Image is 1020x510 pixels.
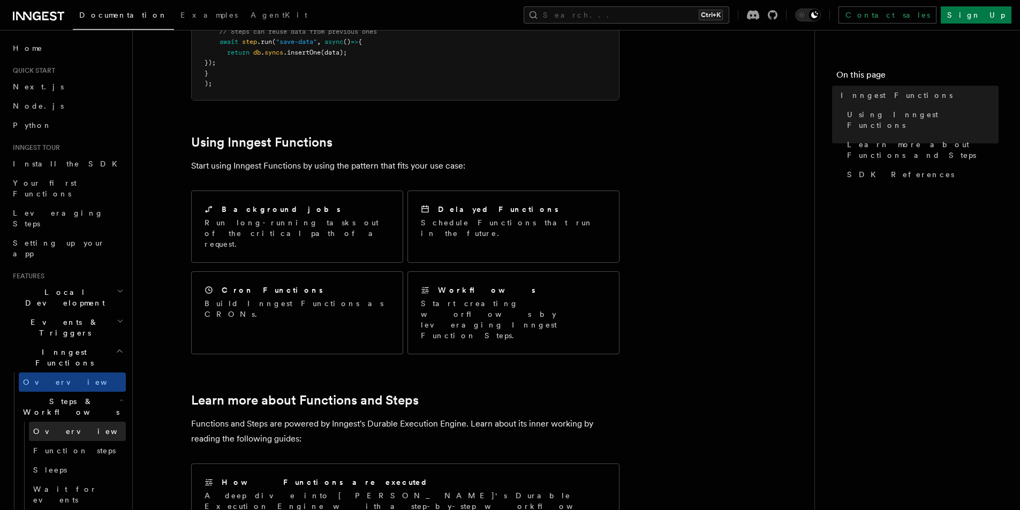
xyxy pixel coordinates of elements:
p: Start using Inngest Functions by using the pattern that fits your use case: [191,158,619,173]
span: Overview [23,378,133,386]
a: Python [9,116,126,135]
span: => [351,38,358,45]
span: "save-data" [276,38,317,45]
a: Learn more about Functions and Steps [843,135,999,165]
p: Schedule Functions that run in the future. [421,217,606,239]
span: .insertOne [283,49,321,56]
span: Install the SDK [13,159,124,168]
span: ( [272,38,276,45]
a: Your first Functions [9,173,126,203]
span: Inngest Functions [9,347,116,368]
span: Wait for events [33,485,97,504]
a: Documentation [73,3,174,30]
a: Cron FunctionsBuild Inngest Functions as CRONs. [191,271,403,354]
a: Install the SDK [9,154,126,173]
a: Using Inngest Functions [843,105,999,135]
span: db [253,49,261,56]
span: Next.js [13,82,64,91]
span: } [205,70,208,77]
a: Home [9,39,126,58]
button: Steps & Workflows [19,392,126,422]
a: Next.js [9,77,126,96]
span: .run [257,38,272,45]
span: Leveraging Steps [13,209,103,228]
span: Steps & Workflows [19,396,119,417]
button: Toggle dark mode [795,9,821,21]
p: Functions and Steps are powered by Inngest's Durable Execution Engine. Learn about its inner work... [191,416,619,446]
span: AgentKit [251,11,307,19]
span: Home [13,43,43,54]
span: Learn more about Functions and Steps [847,139,999,161]
span: SDK References [847,169,954,180]
span: async [324,38,343,45]
span: syncs [265,49,283,56]
p: Build Inngest Functions as CRONs. [205,298,390,319]
a: SDK References [843,165,999,184]
span: Inngest Functions [841,90,953,101]
a: WorkflowsStart creating worflows by leveraging Inngest Function Steps. [407,271,619,354]
a: Inngest Functions [836,86,999,105]
h2: How Functions are executed [222,477,428,488]
span: Overview [33,427,143,436]
h2: Background jobs [222,204,341,215]
p: Start creating worflows by leveraging Inngest Function Steps. [421,298,606,341]
span: (data); [321,49,347,56]
a: Sleeps [29,460,126,479]
a: Setting up your app [9,233,126,263]
h2: Workflows [438,285,535,295]
span: Node.js [13,102,64,110]
span: { [358,38,362,45]
span: // Steps can reuse data from previous ones [220,28,377,35]
span: Inngest tour [9,143,60,152]
span: Python [13,121,52,130]
h2: Delayed Functions [438,204,558,215]
span: Setting up your app [13,239,105,258]
span: return [227,49,250,56]
span: Local Development [9,287,117,308]
span: Your first Functions [13,179,77,198]
a: Sign Up [941,6,1011,24]
span: . [261,49,265,56]
a: Examples [174,3,244,29]
a: AgentKit [244,3,314,29]
button: Events & Triggers [9,313,126,342]
span: () [343,38,351,45]
a: Background jobsRun long-running tasks out of the critical path of a request. [191,191,403,263]
a: Using Inngest Functions [191,135,333,150]
span: Documentation [79,11,168,19]
a: Function steps [29,441,126,460]
span: Events & Triggers [9,317,117,338]
span: step [242,38,257,45]
a: Node.js [9,96,126,116]
span: Features [9,272,44,280]
span: Sleeps [33,466,67,474]
span: Function steps [33,446,116,455]
a: Wait for events [29,479,126,509]
kbd: Ctrl+K [699,10,723,20]
span: Quick start [9,66,55,75]
h4: On this page [836,68,999,86]
a: Contact sales [838,6,936,24]
a: Learn more about Functions and Steps [191,393,419,408]
p: Run long-running tasks out of the critical path of a request. [205,217,390,249]
a: Overview [29,422,126,441]
h2: Cron Functions [222,285,323,295]
a: Delayed FunctionsSchedule Functions that run in the future. [407,191,619,263]
span: Examples [180,11,238,19]
a: Overview [19,372,126,392]
span: await [220,38,238,45]
span: ); [205,80,212,87]
span: }); [205,59,216,66]
button: Local Development [9,283,126,313]
span: Using Inngest Functions [847,109,999,131]
a: Leveraging Steps [9,203,126,233]
button: Search...Ctrl+K [524,6,729,24]
span: , [317,38,321,45]
button: Inngest Functions [9,342,126,372]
